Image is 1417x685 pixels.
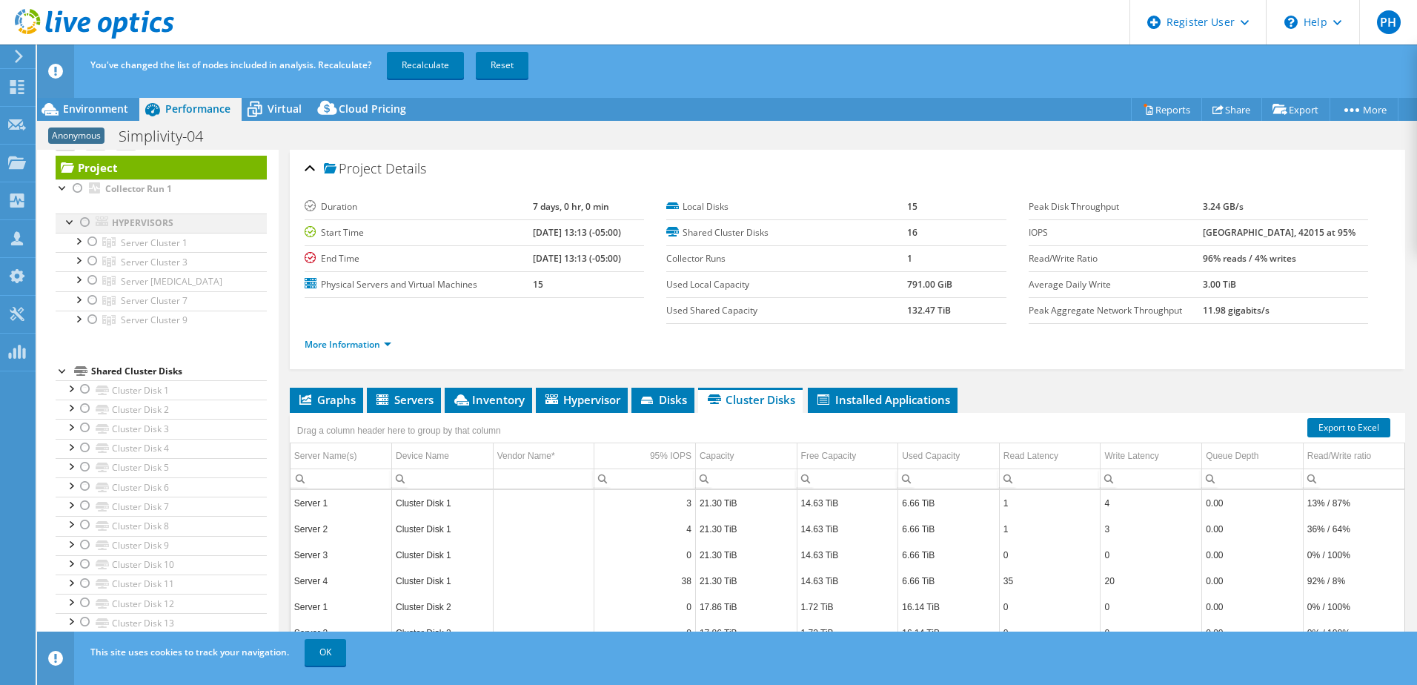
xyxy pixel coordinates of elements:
[56,233,267,252] a: Server Cluster 1
[797,443,898,469] td: Free Capacity Column
[1101,594,1202,620] td: Column Write Latency, Value 0
[293,420,505,441] div: Drag a column header here to group by that column
[999,542,1101,568] td: Column Read Latency, Value 0
[1029,277,1203,292] label: Average Daily Write
[90,59,371,71] span: You've changed the list of nodes included in analysis. Recalculate?
[476,52,528,79] a: Reset
[493,490,594,516] td: Column Vendor Name*, Value
[594,620,696,646] td: Column 95% IOPS, Value 0
[121,294,188,307] span: Server Cluster 7
[339,102,406,116] span: Cloud Pricing
[594,542,696,568] td: Column 95% IOPS, Value 0
[1203,252,1296,265] b: 96% reads / 4% writes
[56,594,267,613] a: Cluster Disk 12
[695,516,797,542] td: Column Capacity, Value 21.30 TiB
[666,225,907,240] label: Shared Cluster Disks
[898,516,1000,542] td: Column Used Capacity, Value 6.66 TiB
[907,226,917,239] b: 16
[907,252,912,265] b: 1
[56,477,267,497] a: Cluster Disk 6
[1101,469,1202,489] td: Column Write Latency, Filter cell
[56,291,267,311] a: Server Cluster 7
[700,447,734,465] div: Capacity
[1330,98,1398,121] a: More
[999,490,1101,516] td: Column Read Latency, Value 1
[1307,447,1371,465] div: Read/Write ratio
[291,490,392,516] td: Column Server Name(s), Value Server 1
[305,277,533,292] label: Physical Servers and Virtual Machines
[56,555,267,575] a: Cluster Disk 10
[695,542,797,568] td: Column Capacity, Value 21.30 TiB
[1303,469,1404,489] td: Column Read/Write ratio, Filter cell
[291,620,392,646] td: Column Server Name(s), Value Server 2
[305,251,533,266] label: End Time
[594,594,696,620] td: Column 95% IOPS, Value 0
[999,516,1101,542] td: Column Read Latency, Value 1
[1206,447,1258,465] div: Queue Depth
[797,542,898,568] td: Column Free Capacity, Value 14.63 TiB
[650,447,691,465] div: 95% IOPS
[105,182,172,195] b: Collector Run 1
[112,128,226,145] h1: Simplivity-04
[907,304,951,317] b: 132.47 TiB
[533,200,609,213] b: 7 days, 0 hr, 0 min
[493,568,594,594] td: Column Vendor Name*, Value
[497,447,591,465] div: Vendor Name*
[797,620,898,646] td: Column Free Capacity, Value 1.72 TiB
[291,542,392,568] td: Column Server Name(s), Value Server 3
[56,380,267,400] a: Cluster Disk 1
[294,447,357,465] div: Server Name(s)
[594,443,696,469] td: 95% IOPS Column
[639,392,687,407] span: Disks
[392,516,494,542] td: Column Device Name, Value Cluster Disk 1
[797,469,898,489] td: Column Free Capacity, Filter cell
[666,303,907,318] label: Used Shared Capacity
[1202,594,1304,620] td: Column Queue Depth, Value 0.00
[121,236,188,249] span: Server Cluster 1
[533,252,621,265] b: [DATE] 13:13 (-05:00)
[493,620,594,646] td: Column Vendor Name*, Value
[493,594,594,620] td: Column Vendor Name*, Value
[1203,278,1236,291] b: 3.00 TiB
[165,102,230,116] span: Performance
[91,363,267,380] div: Shared Cluster Disks
[291,516,392,542] td: Column Server Name(s), Value Server 2
[907,200,917,213] b: 15
[1101,542,1202,568] td: Column Write Latency, Value 0
[291,469,392,489] td: Column Server Name(s), Filter cell
[1307,418,1390,437] a: Export to Excel
[121,314,188,326] span: Server Cluster 9
[1202,469,1304,489] td: Column Queue Depth, Filter cell
[48,128,104,144] span: Anonymous
[999,620,1101,646] td: Column Read Latency, Value 0
[493,443,594,469] td: Vendor Name* Column
[56,214,267,233] a: Hypervisors
[1101,568,1202,594] td: Column Write Latency, Value 20
[1202,490,1304,516] td: Column Queue Depth, Value 0.00
[56,419,267,438] a: Cluster Disk 3
[396,447,449,465] div: Device Name
[898,443,1000,469] td: Used Capacity Column
[1101,490,1202,516] td: Column Write Latency, Value 4
[297,392,356,407] span: Graphs
[1303,542,1404,568] td: Column Read/Write ratio, Value 0% / 100%
[594,568,696,594] td: Column 95% IOPS, Value 38
[898,469,1000,489] td: Column Used Capacity, Filter cell
[1303,443,1404,469] td: Read/Write ratio Column
[695,490,797,516] td: Column Capacity, Value 21.30 TiB
[56,400,267,419] a: Cluster Disk 2
[374,392,434,407] span: Servers
[1101,443,1202,469] td: Write Latency Column
[695,568,797,594] td: Column Capacity, Value 21.30 TiB
[291,568,392,594] td: Column Server Name(s), Value Server 4
[1261,98,1330,121] a: Export
[392,568,494,594] td: Column Device Name, Value Cluster Disk 1
[493,542,594,568] td: Column Vendor Name*, Value
[1203,226,1355,239] b: [GEOGRAPHIC_DATA], 42015 at 95%
[999,443,1101,469] td: Read Latency Column
[56,613,267,632] a: Cluster Disk 13
[695,620,797,646] td: Column Capacity, Value 17.86 TiB
[268,102,302,116] span: Virtual
[797,568,898,594] td: Column Free Capacity, Value 14.63 TiB
[1202,516,1304,542] td: Column Queue Depth, Value 0.00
